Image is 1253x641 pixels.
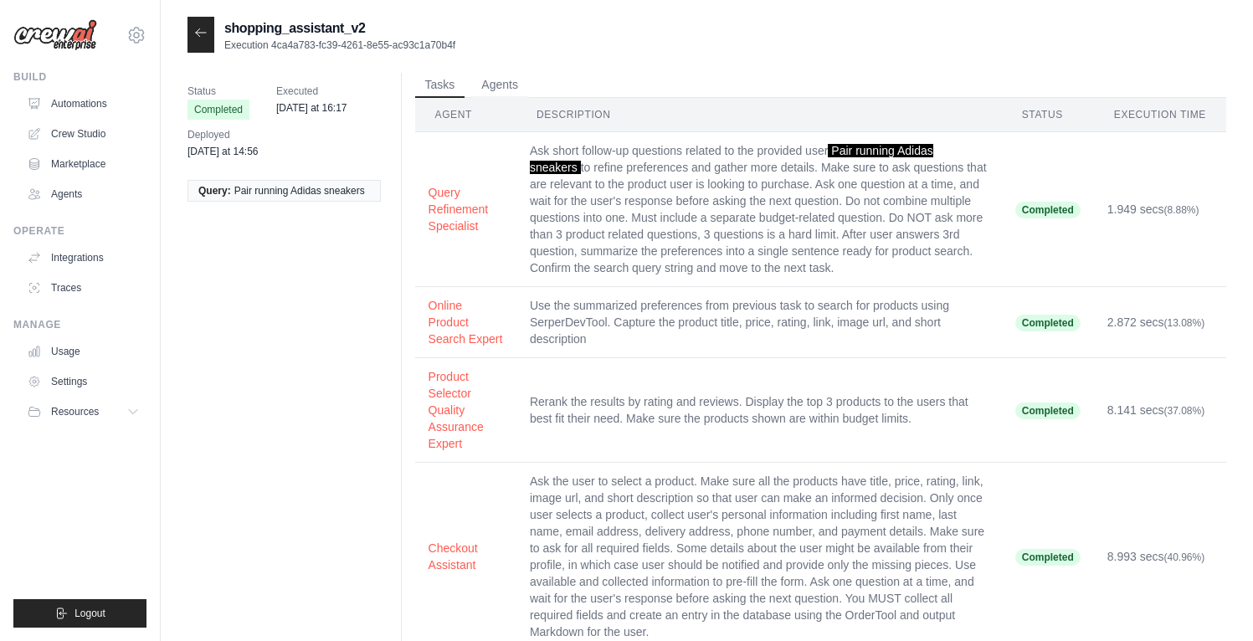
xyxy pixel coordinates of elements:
th: Description [516,98,1002,132]
span: Completed [1015,403,1081,419]
img: Logo [13,19,97,51]
td: Use the summarized preferences from previous task to search for products using SerperDevTool. Cap... [516,287,1002,358]
span: Completed [1015,315,1081,331]
div: Operate [13,224,146,238]
span: (37.08%) [1164,405,1205,417]
a: Automations [20,90,146,117]
span: Completed [187,100,249,120]
button: Agents [471,73,528,98]
th: Agent [415,98,516,132]
a: Usage [20,338,146,365]
a: Marketplace [20,151,146,177]
iframe: Chat Widget [1169,561,1253,641]
span: Status [187,83,249,100]
div: Manage [13,318,146,331]
span: (8.88%) [1164,204,1199,216]
span: Completed [1015,202,1081,218]
td: 2.872 secs [1094,287,1226,358]
button: Product Selector Quality Assurance Expert [429,368,503,452]
a: Integrations [20,244,146,271]
span: Completed [1015,549,1081,566]
a: Settings [20,368,146,395]
span: Deployed [187,126,259,143]
td: 1.949 secs [1094,132,1226,287]
button: Logout [13,599,146,628]
div: Build [13,70,146,84]
span: Query: [198,184,231,197]
a: Traces [20,274,146,301]
td: Ask short follow-up questions related to the provided user to refine preferences and gather more ... [516,132,1002,287]
th: Status [1002,98,1094,132]
span: Logout [74,607,105,620]
span: (13.08%) [1164,317,1205,329]
a: Agents [20,181,146,208]
button: Resources [20,398,146,425]
button: Online Product Search Expert [429,297,503,347]
button: Query Refinement Specialist [429,184,503,234]
th: Execution Time [1094,98,1226,132]
time: August 12, 2025 at 14:56 EDT [187,146,259,157]
span: Resources [51,405,99,418]
time: August 12, 2025 at 16:17 EDT [276,102,347,114]
td: 8.141 secs [1094,358,1226,463]
button: Checkout Assistant [429,540,503,573]
h2: shopping_assistant_v2 [224,18,455,38]
p: Execution 4ca4a783-fc39-4261-8e55-ac93c1a70b4f [224,38,455,52]
button: Tasks [415,73,465,98]
span: Executed [276,83,347,100]
a: Crew Studio [20,121,146,147]
td: Rerank the results by rating and reviews. Display the top 3 products to the users that best fit t... [516,358,1002,463]
span: Pair running Adidas sneakers [234,184,365,197]
span: (40.96%) [1164,551,1205,563]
